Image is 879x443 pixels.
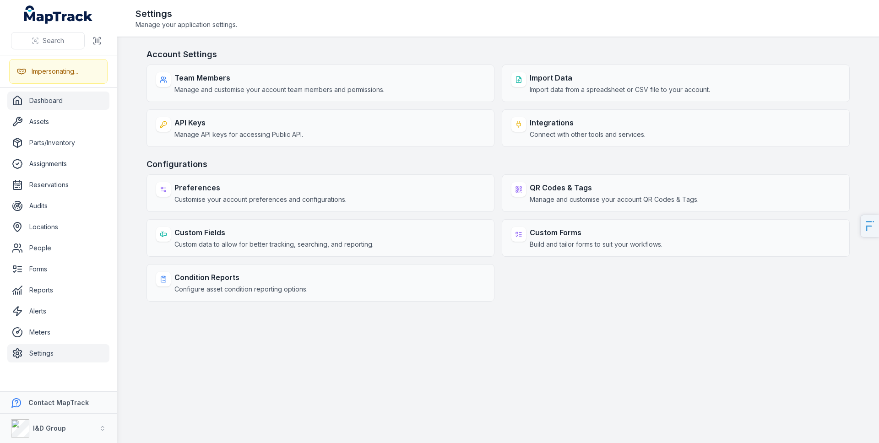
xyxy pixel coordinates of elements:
[530,240,662,249] span: Build and tailor forms to suit your workflows.
[7,344,109,362] a: Settings
[43,36,64,45] span: Search
[174,285,308,294] span: Configure asset condition reporting options.
[7,92,109,110] a: Dashboard
[136,7,237,20] h2: Settings
[174,272,308,283] strong: Condition Reports
[174,85,385,94] span: Manage and customise your account team members and permissions.
[7,113,109,131] a: Assets
[530,130,646,139] span: Connect with other tools and services.
[174,72,385,83] strong: Team Members
[530,72,710,83] strong: Import Data
[174,117,303,128] strong: API Keys
[174,240,374,249] span: Custom data to allow for better tracking, searching, and reporting.
[7,323,109,341] a: Meters
[11,32,85,49] button: Search
[146,48,850,61] h3: Account Settings
[146,174,494,212] a: PreferencesCustomise your account preferences and configurations.
[7,260,109,278] a: Forms
[530,117,646,128] strong: Integrations
[7,134,109,152] a: Parts/Inventory
[7,197,109,215] a: Audits
[502,65,850,102] a: Import DataImport data from a spreadsheet or CSV file to your account.
[146,264,494,302] a: Condition ReportsConfigure asset condition reporting options.
[136,20,237,29] span: Manage your application settings.
[174,182,347,193] strong: Preferences
[502,109,850,147] a: IntegrationsConnect with other tools and services.
[502,219,850,257] a: Custom FormsBuild and tailor forms to suit your workflows.
[146,219,494,257] a: Custom FieldsCustom data to allow for better tracking, searching, and reporting.
[24,5,93,24] a: MapTrack
[502,174,850,212] a: QR Codes & TagsManage and customise your account QR Codes & Tags.
[530,182,699,193] strong: QR Codes & Tags
[7,239,109,257] a: People
[28,399,89,406] strong: Contact MapTrack
[146,158,850,171] h3: Configurations
[174,195,347,204] span: Customise your account preferences and configurations.
[7,176,109,194] a: Reservations
[7,302,109,320] a: Alerts
[174,130,303,139] span: Manage API keys for accessing Public API.
[7,155,109,173] a: Assignments
[7,281,109,299] a: Reports
[32,67,78,76] div: Impersonating...
[530,85,710,94] span: Import data from a spreadsheet or CSV file to your account.
[33,424,66,432] strong: I&D Group
[146,65,494,102] a: Team MembersManage and customise your account team members and permissions.
[146,109,494,147] a: API KeysManage API keys for accessing Public API.
[530,195,699,204] span: Manage and customise your account QR Codes & Tags.
[530,227,662,238] strong: Custom Forms
[174,227,374,238] strong: Custom Fields
[7,218,109,236] a: Locations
